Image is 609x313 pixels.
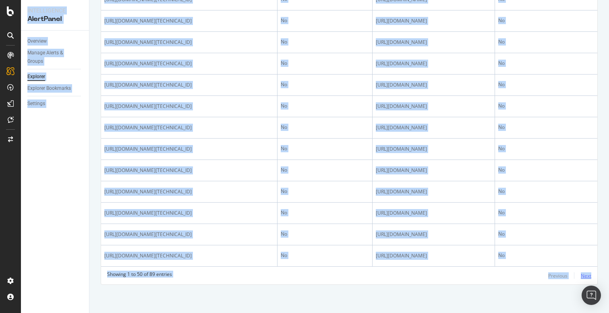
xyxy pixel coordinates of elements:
[498,188,594,195] div: No
[281,145,369,152] div: No
[498,102,594,110] div: No
[376,209,427,217] span: [URL][DOMAIN_NAME]
[281,81,369,88] div: No
[281,124,369,131] div: No
[27,84,83,93] a: Explorer Bookmarks
[498,230,594,238] div: No
[376,230,427,238] span: [URL][DOMAIN_NAME]
[104,60,192,68] span: [URL][DOMAIN_NAME][TECHNICAL_ID]
[548,271,568,280] button: Previous
[548,272,568,279] div: Previous
[27,37,47,46] div: Overview
[104,252,192,260] span: [URL][DOMAIN_NAME][TECHNICAL_ID]
[376,188,427,196] span: [URL][DOMAIN_NAME]
[498,209,594,216] div: No
[498,166,594,174] div: No
[498,252,594,259] div: No
[27,49,83,66] a: Manage Alerts & Groups
[281,230,369,238] div: No
[104,124,192,132] span: [URL][DOMAIN_NAME][TECHNICAL_ID]
[27,37,83,46] a: Overview
[104,209,192,217] span: [URL][DOMAIN_NAME][TECHNICAL_ID]
[104,81,192,89] span: [URL][DOMAIN_NAME][TECHNICAL_ID]
[376,166,427,174] span: [URL][DOMAIN_NAME]
[104,166,192,174] span: [URL][DOMAIN_NAME][TECHNICAL_ID]
[281,102,369,110] div: No
[376,102,427,110] span: [URL][DOMAIN_NAME]
[104,38,192,46] span: [URL][DOMAIN_NAME][TECHNICAL_ID]
[27,15,83,24] div: AlertPanel
[581,271,591,280] button: Next
[581,272,591,279] div: Next
[104,17,192,25] span: [URL][DOMAIN_NAME][TECHNICAL_ID]
[27,99,45,108] div: Settings
[27,73,45,81] div: Explorer
[376,81,427,89] span: [URL][DOMAIN_NAME]
[376,124,427,132] span: [URL][DOMAIN_NAME]
[498,81,594,88] div: No
[27,6,83,15] div: Intelligence
[281,60,369,67] div: No
[498,124,594,131] div: No
[281,166,369,174] div: No
[376,60,427,68] span: [URL][DOMAIN_NAME]
[376,17,427,25] span: [URL][DOMAIN_NAME]
[104,145,192,153] span: [URL][DOMAIN_NAME][TECHNICAL_ID]
[104,188,192,196] span: [URL][DOMAIN_NAME][TECHNICAL_ID]
[376,252,427,260] span: [URL][DOMAIN_NAME]
[281,38,369,46] div: No
[27,49,76,66] div: Manage Alerts & Groups
[498,17,594,24] div: No
[281,17,369,24] div: No
[376,38,427,46] span: [URL][DOMAIN_NAME]
[104,230,192,238] span: [URL][DOMAIN_NAME][TECHNICAL_ID]
[281,252,369,259] div: No
[582,286,601,305] div: Open Intercom Messenger
[27,99,83,108] a: Settings
[27,84,71,93] div: Explorer Bookmarks
[498,38,594,46] div: No
[498,60,594,67] div: No
[281,209,369,216] div: No
[27,73,83,81] a: Explorer
[376,145,427,153] span: [URL][DOMAIN_NAME]
[104,102,192,110] span: [URL][DOMAIN_NAME][TECHNICAL_ID]
[107,271,172,280] div: Showing 1 to 50 of 89 entries
[281,188,369,195] div: No
[498,145,594,152] div: No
